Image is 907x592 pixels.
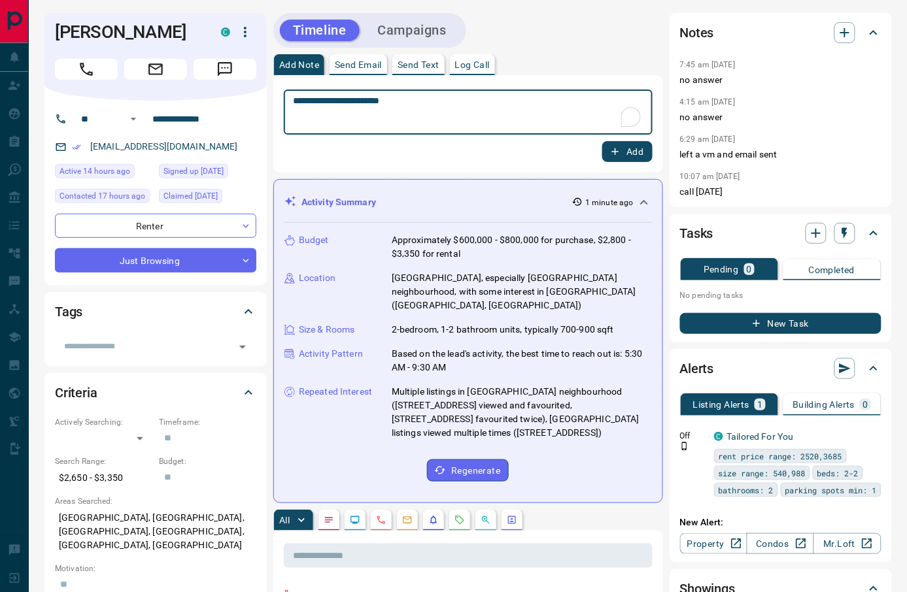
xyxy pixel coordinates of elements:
p: Based on the lead's activity, the best time to reach out is: 5:30 AM - 9:30 AM [392,347,652,374]
div: Tue Oct 14 2025 [55,164,152,182]
p: no answer [680,73,881,87]
div: Thu Jan 16 2025 [159,164,256,182]
a: [EMAIL_ADDRESS][DOMAIN_NAME] [90,141,238,152]
p: Actively Searching: [55,416,152,428]
button: New Task [680,313,881,334]
span: rent price range: 2520,3685 [719,450,842,463]
div: Activity Summary1 minute ago [284,190,652,214]
span: Email [124,59,187,80]
div: Tue Oct 14 2025 [55,189,152,207]
button: Campaigns [365,20,460,41]
div: Tags [55,296,256,327]
p: 10:07 am [DATE] [680,172,740,181]
p: 4:15 am [DATE] [680,97,736,107]
div: condos.ca [221,27,230,37]
span: Message [194,59,256,80]
p: 6:29 am [DATE] [680,135,736,144]
svg: Agent Actions [507,515,517,525]
span: beds: 2-2 [817,467,859,480]
span: Call [55,59,118,80]
p: [GEOGRAPHIC_DATA], [GEOGRAPHIC_DATA], [GEOGRAPHIC_DATA], [GEOGRAPHIC_DATA], [GEOGRAPHIC_DATA], [G... [55,507,256,556]
p: Multiple listings in [GEOGRAPHIC_DATA] neighbourhood ([STREET_ADDRESS] viewed and favourited, [ST... [392,385,652,440]
svg: Email Verified [72,142,81,152]
p: Listing Alerts [693,400,750,409]
a: Tailored For You [727,431,794,442]
h2: Criteria [55,382,97,403]
p: Repeated Interest [299,385,372,399]
div: Criteria [55,377,256,408]
button: Open [233,338,252,356]
svg: Push Notification Only [680,442,689,451]
div: Alerts [680,353,881,384]
p: Location [299,271,335,285]
p: 7:45 am [DATE] [680,60,736,69]
span: Claimed [DATE] [163,189,218,203]
p: Areas Searched: [55,495,256,507]
svg: Lead Browsing Activity [350,515,360,525]
a: Property [680,533,747,554]
svg: Opportunities [481,515,491,525]
div: Notes [680,17,881,48]
p: Search Range: [55,455,152,467]
span: Contacted 17 hours ago [60,189,145,203]
p: 1 minute ago [585,197,633,208]
p: 1 [757,400,762,409]
button: Open [126,111,141,127]
p: All [279,516,290,525]
div: Renter [55,214,256,238]
p: Add Note [279,60,319,69]
p: Motivation: [55,563,256,574]
p: no answer [680,110,881,124]
p: Budget: [159,455,256,467]
p: Activity Summary [301,195,376,209]
p: Send Text [398,60,439,69]
p: Log Call [455,60,490,69]
p: Timeframe: [159,416,256,428]
button: Regenerate [427,459,509,482]
p: Pending [704,265,739,274]
textarea: To enrich screen reader interactions, please activate Accessibility in Grammarly extension settings [293,95,643,129]
p: 0 [747,265,752,274]
a: Mr.Loft [813,533,881,554]
div: Tasks [680,218,881,249]
p: call [DATE] [680,185,881,199]
svg: Requests [454,515,465,525]
p: Approximately $600,000 - $800,000 for purchase, $2,800 - $3,350 for rental [392,233,652,261]
h2: Tasks [680,223,713,244]
p: No pending tasks [680,286,881,305]
p: Size & Rooms [299,323,355,337]
svg: Notes [324,515,334,525]
p: Activity Pattern [299,347,363,361]
button: Timeline [280,20,360,41]
div: condos.ca [714,432,723,441]
svg: Calls [376,515,386,525]
span: size range: 540,988 [719,467,806,480]
h2: Alerts [680,358,714,379]
p: New Alert: [680,516,881,529]
span: bathrooms: 2 [719,484,774,497]
span: Signed up [DATE] [163,165,224,178]
h1: [PERSON_NAME] [55,22,201,42]
h2: Notes [680,22,714,43]
svg: Emails [402,515,413,525]
button: Add [602,141,652,162]
svg: Listing Alerts [428,515,439,525]
a: Condos [747,533,814,554]
p: 2-bedroom, 1-2 bathroom units, typically 700-900 sqft [392,323,614,337]
p: Off [680,430,706,442]
span: parking spots min: 1 [785,484,877,497]
p: Budget [299,233,329,247]
p: 0 [863,400,868,409]
p: left a vm and email sent [680,148,881,161]
div: Just Browsing [55,248,256,272]
p: Completed [809,265,855,274]
div: Thu Jan 16 2025 [159,189,256,207]
span: Active 14 hours ago [60,165,130,178]
h2: Tags [55,301,82,322]
p: Building Alerts [793,400,855,409]
p: $2,650 - $3,350 [55,467,152,489]
p: Send Email [335,60,382,69]
p: [GEOGRAPHIC_DATA], especially [GEOGRAPHIC_DATA] neighbourhood, with some interest in [GEOGRAPHIC_... [392,271,652,312]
